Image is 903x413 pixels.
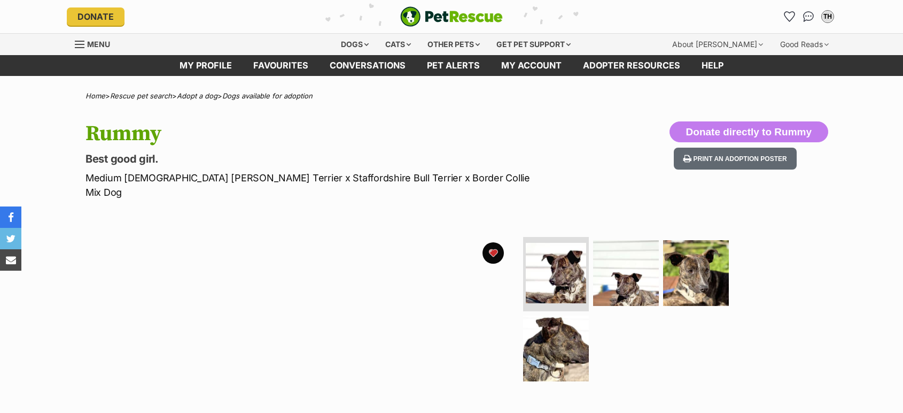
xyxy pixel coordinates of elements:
img: Photo of Rummy [663,240,729,306]
a: Help [691,55,734,76]
div: Good Reads [773,34,836,55]
img: Photo of Rummy [593,240,659,306]
div: Dogs [333,34,376,55]
a: Pet alerts [416,55,491,76]
div: Get pet support [489,34,578,55]
p: Medium [DEMOGRAPHIC_DATA] [PERSON_NAME] Terrier x Staffordshire Bull Terrier x Border Collie Mix Dog [85,171,538,200]
button: Donate directly to Rummy [670,121,828,143]
ul: Account quick links [781,8,836,25]
div: > > > [59,92,844,100]
a: conversations [319,55,416,76]
a: Favourites [243,55,319,76]
p: Best good girl. [85,151,538,166]
button: My account [819,8,836,25]
a: Donate [67,7,124,26]
button: Print an adoption poster [674,148,797,170]
a: Favourites [781,8,798,25]
a: Rescue pet search [110,91,172,100]
a: Home [85,91,105,100]
a: Conversations [800,8,817,25]
img: Photo of Rummy [523,316,589,381]
a: My account [491,55,572,76]
h1: Rummy [85,121,538,146]
span: Menu [87,40,110,49]
div: Other pets [420,34,487,55]
a: Adopter resources [572,55,691,76]
img: chat-41dd97257d64d25036548639549fe6c8038ab92f7586957e7f3b1b290dea8141.svg [803,11,814,22]
div: About [PERSON_NAME] [665,34,770,55]
a: PetRescue [400,6,503,27]
button: favourite [482,242,504,264]
a: Adopt a dog [177,91,217,100]
div: Cats [378,34,418,55]
a: My profile [169,55,243,76]
div: TH [822,11,833,22]
a: Menu [75,34,118,53]
img: Photo of Rummy [526,243,586,303]
img: logo-e224e6f780fb5917bec1dbf3a21bbac754714ae5b6737aabdf751b685950b380.svg [400,6,503,27]
a: Dogs available for adoption [222,91,313,100]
